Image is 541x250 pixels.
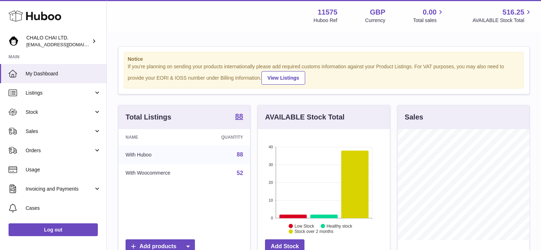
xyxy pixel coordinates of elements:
[503,7,524,17] span: 516.25
[9,36,19,47] img: Chalo@chalocompany.com
[235,113,243,120] strong: 88
[314,17,338,24] div: Huboo Ref
[26,90,94,96] span: Listings
[370,7,385,17] strong: GBP
[318,7,338,17] strong: 11575
[26,34,90,48] div: CHALO CHAI LTD.
[327,223,352,228] text: Healthy stock
[9,223,98,236] a: Log out
[235,113,243,121] a: 88
[26,128,94,135] span: Sales
[269,163,273,167] text: 30
[200,129,250,145] th: Quantity
[26,186,94,192] span: Invoicing and Payments
[118,145,200,164] td: With Huboo
[269,180,273,185] text: 20
[265,112,344,122] h3: AVAILABLE Stock Total
[295,229,333,234] text: Stock over 2 months
[261,71,305,85] a: View Listings
[365,17,386,24] div: Currency
[472,7,532,24] a: 516.25 AVAILABLE Stock Total
[128,56,520,63] strong: Notice
[26,166,101,173] span: Usage
[26,109,94,116] span: Stock
[269,145,273,149] text: 40
[26,147,94,154] span: Orders
[413,17,445,24] span: Total sales
[472,17,532,24] span: AVAILABLE Stock Total
[271,216,273,220] text: 0
[237,151,243,158] a: 88
[26,70,101,77] span: My Dashboard
[413,7,445,24] a: 0.00 Total sales
[423,7,437,17] span: 0.00
[269,198,273,202] text: 10
[126,112,171,122] h3: Total Listings
[128,63,520,85] div: If you're planning on sending your products internationally please add required customs informati...
[237,170,243,176] a: 52
[295,223,314,228] text: Low Stock
[26,205,101,212] span: Cases
[118,129,200,145] th: Name
[26,42,105,47] span: [EMAIL_ADDRESS][DOMAIN_NAME]
[118,164,200,182] td: With Woocommerce
[405,112,423,122] h3: Sales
